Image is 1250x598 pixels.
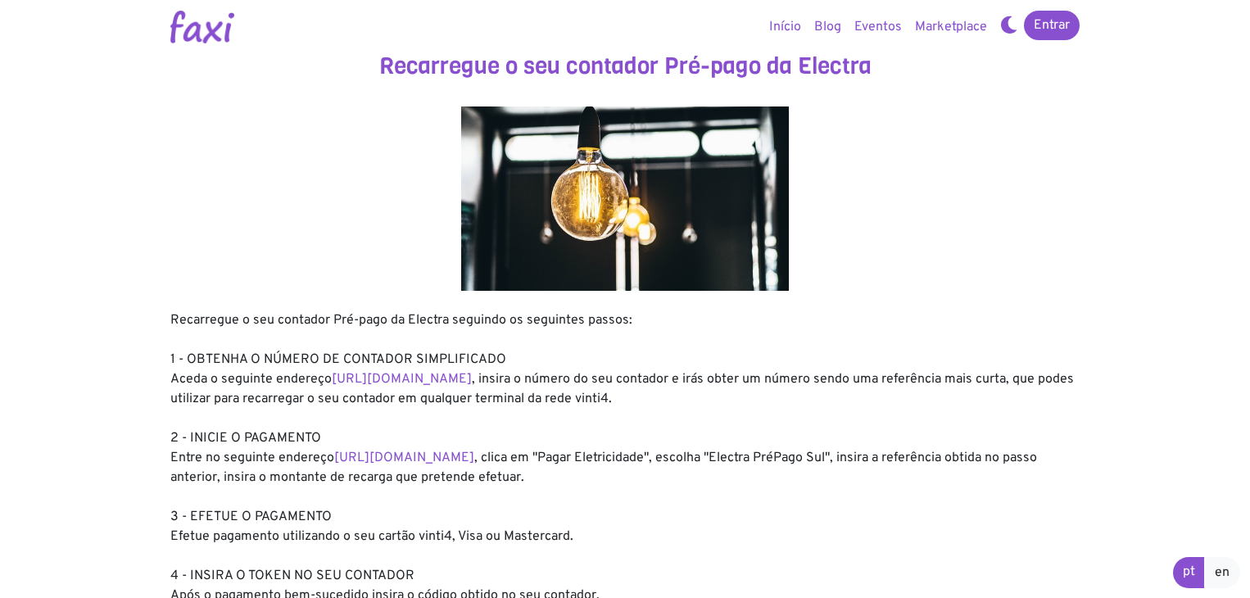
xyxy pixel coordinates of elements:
h3: Recarregue o seu contador Pré-pago da Electra [170,52,1080,80]
a: en [1204,557,1240,588]
a: [URL][DOMAIN_NAME] [332,371,472,387]
a: Início [763,11,808,43]
a: Marketplace [908,11,994,43]
img: Logotipo Faxi Online [170,11,234,43]
a: pt [1173,557,1205,588]
img: energy.jpg [461,106,789,291]
a: Entrar [1024,11,1080,40]
a: Blog [808,11,848,43]
a: Eventos [848,11,908,43]
a: [URL][DOMAIN_NAME] [334,450,474,466]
